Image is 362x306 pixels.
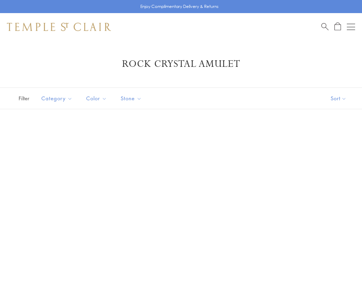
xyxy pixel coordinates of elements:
[334,22,341,31] a: Open Shopping Bag
[38,94,78,103] span: Category
[117,94,147,103] span: Stone
[321,22,329,31] a: Search
[140,3,219,10] p: Enjoy Complimentary Delivery & Returns
[347,23,355,31] button: Open navigation
[315,88,362,109] button: Show sort by
[81,91,112,106] button: Color
[36,91,78,106] button: Category
[83,94,112,103] span: Color
[17,58,345,70] h1: Rock Crystal Amulet
[115,91,147,106] button: Stone
[7,23,111,31] img: Temple St. Clair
